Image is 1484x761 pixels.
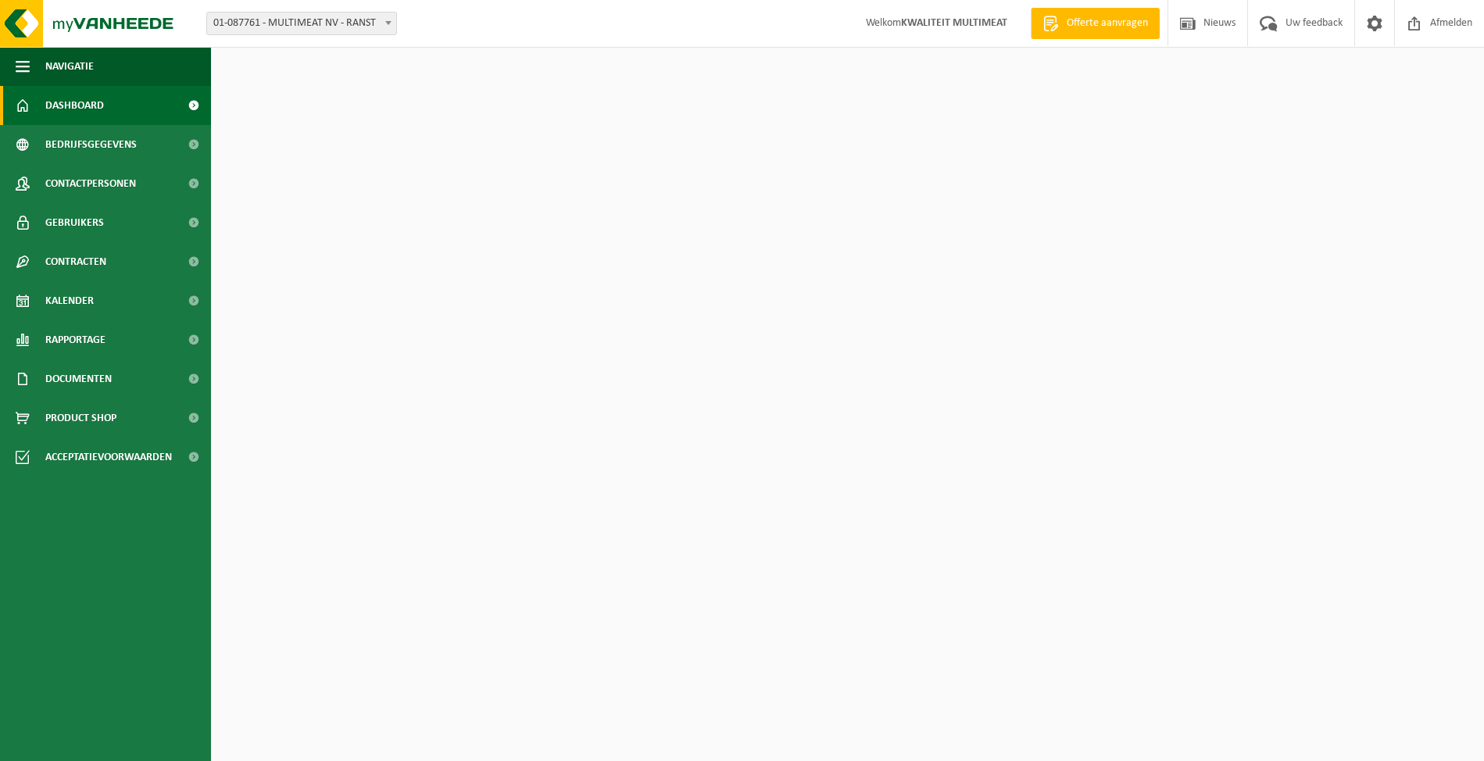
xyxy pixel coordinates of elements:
a: Offerte aanvragen [1031,8,1160,39]
span: Product Shop [45,398,116,438]
span: Dashboard [45,86,104,125]
span: Contactpersonen [45,164,136,203]
span: Contracten [45,242,106,281]
span: Gebruikers [45,203,104,242]
span: Documenten [45,359,112,398]
span: Kalender [45,281,94,320]
span: Rapportage [45,320,105,359]
span: 01-087761 - MULTIMEAT NV - RANST [207,13,396,34]
span: 01-087761 - MULTIMEAT NV - RANST [206,12,397,35]
span: Bedrijfsgegevens [45,125,137,164]
span: Navigatie [45,47,94,86]
span: Acceptatievoorwaarden [45,438,172,477]
span: Offerte aanvragen [1063,16,1152,31]
strong: KWALITEIT MULTIMEAT [901,17,1007,29]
